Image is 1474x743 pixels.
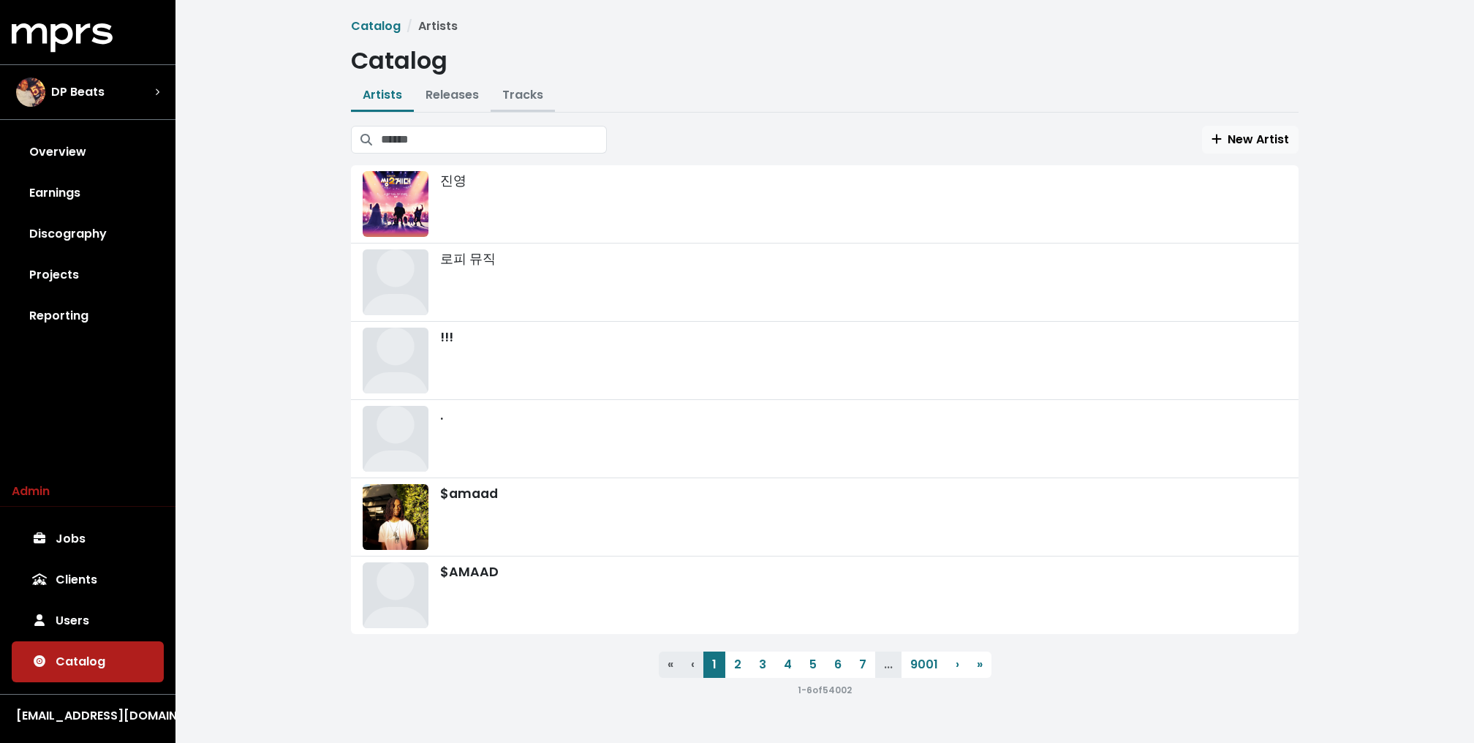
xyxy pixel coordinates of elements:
[363,249,428,315] img: This artist
[363,86,402,103] a: Artists
[725,652,750,678] a: 2
[381,126,607,154] input: Search artists
[363,328,1287,393] div: !!!
[502,86,543,103] a: Tracks
[363,171,1287,237] div: 진영
[12,254,164,295] a: Projects
[12,295,164,336] a: Reporting
[750,652,775,678] a: 3
[16,707,159,725] div: [EMAIL_ADDRESS][DOMAIN_NAME]
[956,656,959,673] span: ›
[1202,126,1299,154] button: New Artist
[775,652,801,678] a: 4
[703,652,725,678] a: 1
[801,652,825,678] a: 5
[12,132,164,173] a: Overview
[12,518,164,559] a: Jobs
[1212,131,1289,148] span: New Artist
[351,322,1299,400] a: This artist!!!
[12,706,164,725] button: [EMAIL_ADDRESS][DOMAIN_NAME]
[351,244,1299,322] a: This artist로피 뮤직
[12,29,113,45] a: mprs logo
[12,214,164,254] a: Discography
[363,562,1287,628] div: $AMAAD
[351,165,1299,244] a: This artist진영
[16,78,45,107] img: The selected account / producer
[351,18,1299,35] nav: breadcrumb
[825,652,850,678] a: 6
[426,86,479,103] a: Releases
[902,652,947,678] a: 9001
[977,656,983,673] span: »
[363,406,1287,472] div: .
[12,600,164,641] a: Users
[363,171,428,237] img: This artist
[363,249,1287,315] div: 로피 뮤직
[850,652,875,678] a: 7
[363,406,428,472] img: This artist
[51,83,105,101] span: DP Beats
[401,18,458,35] li: Artists
[351,47,1299,75] h1: Catalog
[12,559,164,600] a: Clients
[363,484,428,550] img: This artist
[351,400,1299,478] a: This artist.
[363,484,1287,550] div: $amaad
[351,557,1299,634] a: This artist$AMAAD
[351,478,1299,557] a: This artist$amaad
[12,173,164,214] a: Earnings
[798,684,852,696] small: 1 - 6 of 54002
[363,562,428,628] img: This artist
[351,18,401,34] a: Catalog
[363,328,428,393] img: This artist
